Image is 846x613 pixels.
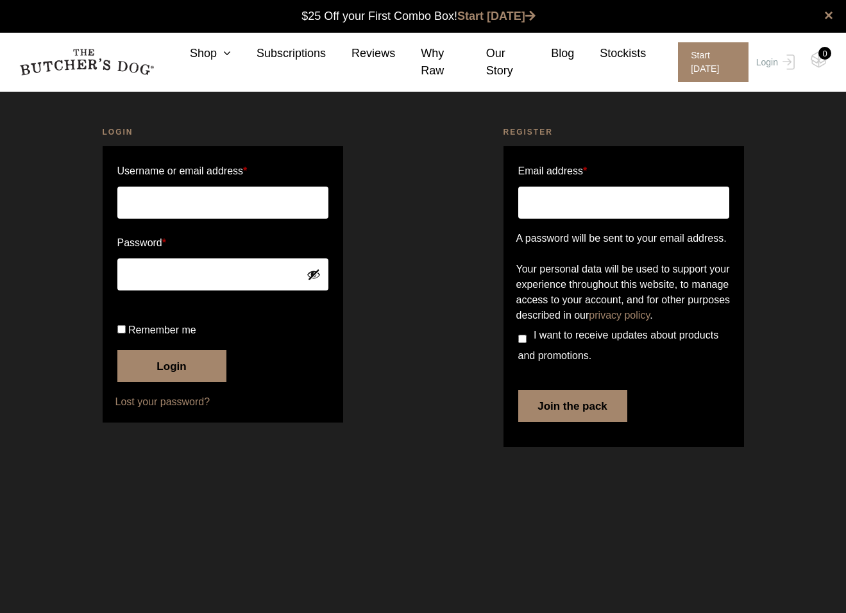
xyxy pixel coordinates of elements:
[818,47,831,60] div: 0
[518,390,627,422] button: Join the pack
[753,42,795,82] a: Login
[457,10,536,22] a: Start [DATE]
[574,45,646,62] a: Stockists
[824,8,833,23] a: close
[503,126,744,139] h2: Register
[665,42,753,82] a: Start [DATE]
[117,161,328,181] label: Username or email address
[326,45,395,62] a: Reviews
[128,324,196,335] span: Remember me
[678,42,749,82] span: Start [DATE]
[164,45,231,62] a: Shop
[231,45,326,62] a: Subscriptions
[117,233,328,253] label: Password
[117,350,226,382] button: Login
[516,262,731,323] p: Your personal data will be used to support your experience throughout this website, to manage acc...
[518,335,527,343] input: I want to receive updates about products and promotions.
[589,310,650,321] a: privacy policy
[307,267,321,281] button: Show password
[115,394,330,410] a: Lost your password?
[395,45,461,80] a: Why Raw
[117,325,126,333] input: Remember me
[525,45,574,62] a: Blog
[516,231,731,246] p: A password will be sent to your email address.
[518,161,588,181] label: Email address
[103,126,343,139] h2: Login
[811,51,827,68] img: TBD_Cart-Empty.png
[518,330,719,361] span: I want to receive updates about products and promotions.
[461,45,526,80] a: Our Story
